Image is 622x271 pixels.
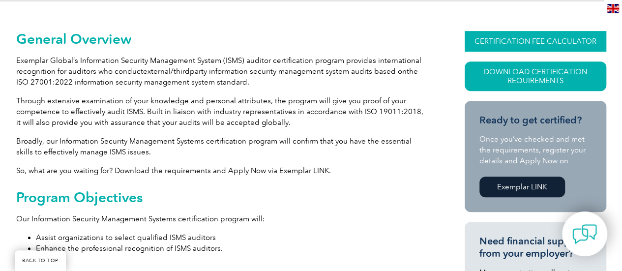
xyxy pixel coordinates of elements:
p: Broadly, our Information Security Management Systems certification program will confirm that you ... [16,136,429,157]
img: en [607,4,619,13]
img: contact-chat.png [572,222,597,246]
p: Our Information Security Management Systems certification program will: [16,213,429,224]
a: Exemplar LINK [479,177,565,197]
p: Exemplar Global’s Information Security Management System (ISMS) auditor certification program pro... [16,55,429,88]
a: BACK TO TOP [15,250,66,271]
p: So, what are you waiting for? Download the requirements and Apply Now via Exemplar LINK. [16,165,429,176]
li: Enhance the professional recognition of ISMS auditors. [36,243,429,254]
a: CERTIFICATION FEE CALCULATOR [465,31,606,52]
span: party information security management system audits based on [190,67,407,76]
span: external/third [143,67,190,76]
h2: Program Objectives [16,189,429,205]
p: Through extensive examination of your knowledge and personal attributes, the program will give yo... [16,95,429,128]
li: Assist organizations to select qualified ISMS auditors [36,232,429,243]
p: Once you’ve checked and met the requirements, register your details and Apply Now on [479,134,592,166]
h3: Ready to get certified? [479,114,592,126]
h3: Need financial support from your employer? [479,235,592,260]
h2: General Overview [16,31,429,47]
a: Download Certification Requirements [465,61,606,91]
